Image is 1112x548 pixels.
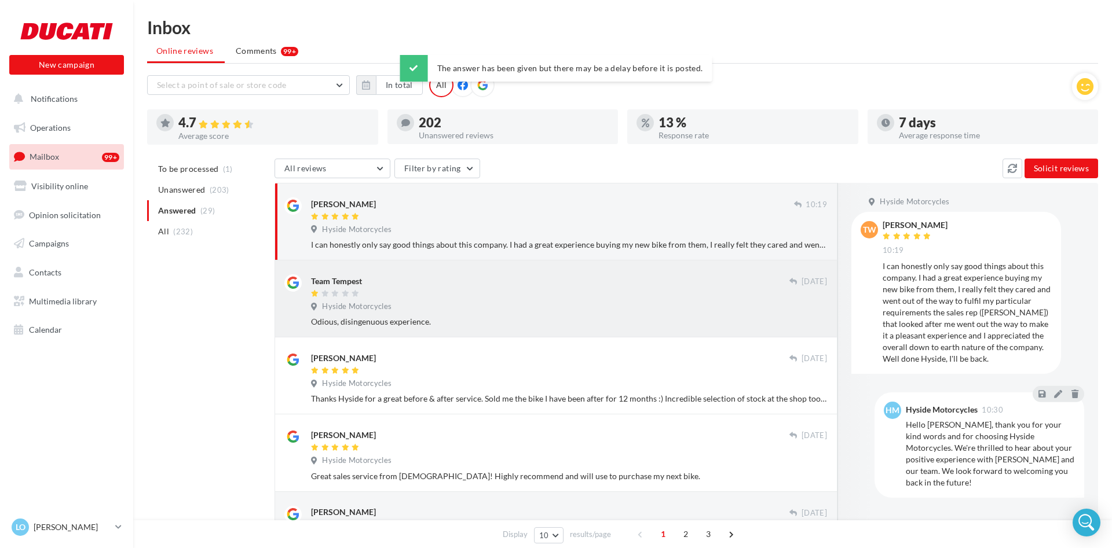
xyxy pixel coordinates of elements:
div: 99+ [281,47,298,56]
span: Notifications [31,94,78,104]
span: 3 [699,525,718,543]
p: [PERSON_NAME] [34,521,111,533]
div: Response rate [659,131,849,139]
div: Team Tempest [311,275,362,287]
span: Hyside Motorcycles [322,301,392,312]
div: Hello [PERSON_NAME], thank you for your kind words and for choosing Hyside Motorcycles. We're thr... [906,419,1075,488]
div: 99+ [102,153,119,162]
span: LO [16,521,25,533]
span: results/page [570,529,611,540]
div: Odious, disingenuous experience. [311,316,827,328]
div: Thanks Hyside for a great before & after service. Sold me the bike I have been after for 12 month... [311,393,827,404]
button: In total [356,75,423,95]
span: (1) [223,164,233,174]
span: Campaigns [29,238,69,248]
span: HM [886,404,899,416]
span: Comments [236,45,277,57]
span: Hyside Motorcycles [322,378,392,389]
div: Inbox [147,19,1098,36]
a: Visibility online [7,174,126,198]
button: Filter by rating [394,159,480,178]
span: Visibility online [31,181,88,191]
div: I can honestly only say good things about this company. I had a great experience buying my new bi... [883,260,1052,365]
span: All reviews [284,163,327,173]
span: To be processed [158,163,218,175]
span: [DATE] [802,277,827,287]
div: I can honestly only say good things about this company. I had a great experience buying my new bi... [311,239,827,251]
span: All [158,226,169,237]
div: 202 [419,116,609,129]
button: New campaign [9,55,124,75]
span: 10 [539,531,549,540]
span: Contacts [29,267,61,277]
div: [PERSON_NAME] [311,506,376,518]
span: 10:30 [982,406,1003,414]
span: Multimedia library [29,296,97,306]
button: 10 [534,527,564,543]
span: [DATE] [802,354,827,364]
a: LO [PERSON_NAME] [9,516,124,538]
div: [PERSON_NAME] [311,352,376,364]
span: Display [503,529,528,540]
span: 10:19 [806,200,827,210]
a: Calendar [7,318,126,342]
button: In total [376,75,423,95]
div: Open Intercom Messenger [1073,509,1100,536]
span: Hyside Motorcycles [322,455,392,466]
div: 7 days [899,116,1089,129]
span: (232) [173,227,193,236]
button: All reviews [275,159,390,178]
span: 1 [654,525,672,543]
div: Great sales service from [DEMOGRAPHIC_DATA]! Highly recommend and will use to purchase my next bike. [311,470,827,482]
a: Contacts [7,260,126,285]
span: Select a point of sale or store code [157,80,287,90]
span: Opinion solicitation [29,209,101,219]
a: Mailbox99+ [7,144,126,169]
div: The answer has been given but there may be a delay before it is posted. [400,55,712,82]
div: Hyside Motorcycles [906,406,978,414]
div: [PERSON_NAME] [311,429,376,441]
span: [DATE] [802,508,827,518]
div: Average score [178,132,369,140]
span: Calendar [29,325,62,334]
div: 13 % [659,116,849,129]
span: 10:19 [883,245,904,256]
span: Unanswered [158,184,206,196]
span: [DATE] [802,431,827,441]
div: Unanswered reviews [419,131,609,139]
span: (203) [210,185,229,194]
a: Opinion solicitation [7,203,126,227]
span: Mailbox [30,152,59,161]
span: Hyside Motorcycles [880,197,949,207]
span: Hyside Motorcycles [322,225,392,235]
span: TW [863,224,876,236]
button: Solicit reviews [1025,159,1098,178]
span: 2 [676,525,695,543]
div: [PERSON_NAME] [311,198,376,210]
a: Campaigns [7,231,126,256]
a: Operations [7,116,126,140]
button: Select a point of sale or store code [147,75,350,95]
div: 4.7 [178,116,369,130]
button: Notifications [7,87,122,111]
a: Multimedia library [7,289,126,314]
span: Operations [30,123,71,133]
div: Average response time [899,131,1089,139]
div: [PERSON_NAME] [883,221,948,229]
